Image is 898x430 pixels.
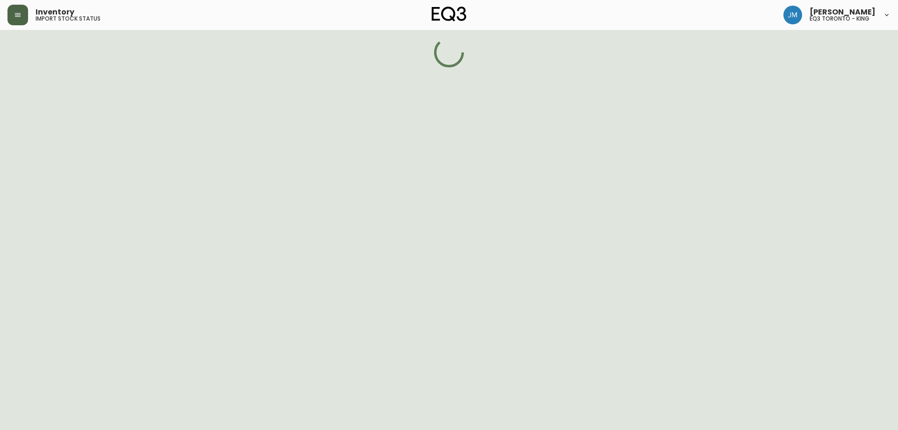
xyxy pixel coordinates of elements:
h5: import stock status [36,16,101,22]
img: b88646003a19a9f750de19192e969c24 [783,6,802,24]
img: logo [432,7,466,22]
span: Inventory [36,8,74,16]
span: [PERSON_NAME] [810,8,876,16]
h5: eq3 toronto - king [810,16,869,22]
